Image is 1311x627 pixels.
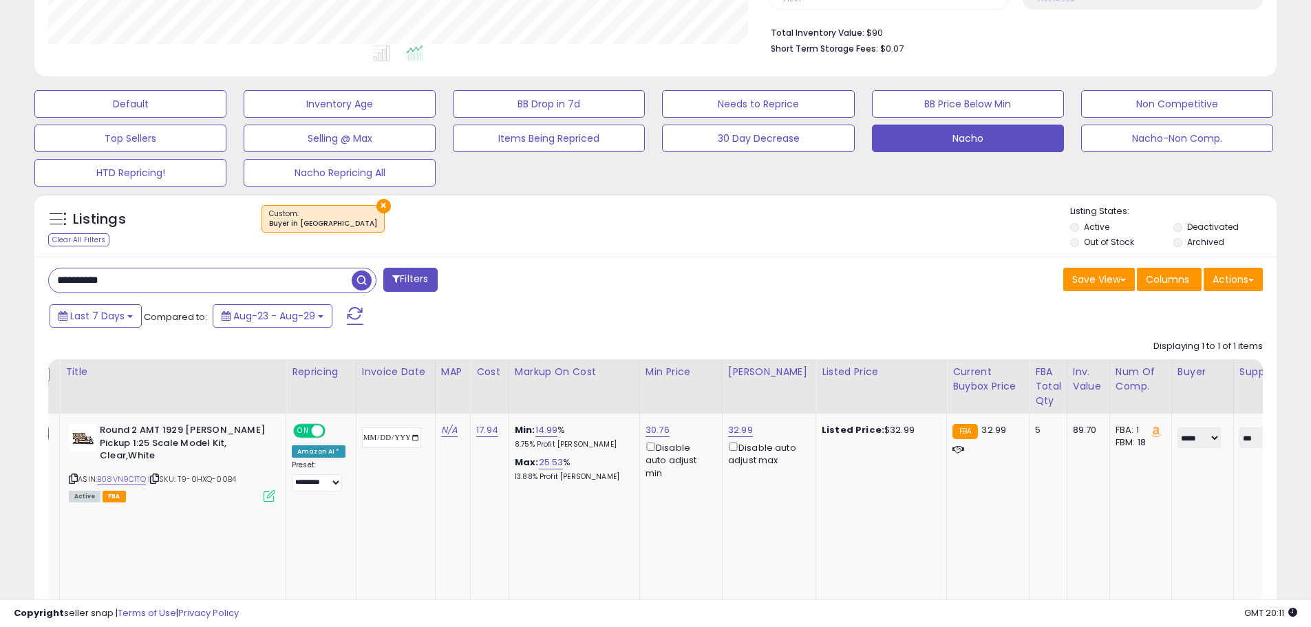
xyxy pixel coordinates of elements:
label: Out of Stock [1084,236,1134,248]
div: Title [65,365,280,379]
strong: Copyright [14,606,64,619]
div: Markup on Cost [515,365,634,379]
div: Amazon AI * [292,445,345,458]
div: MAP [441,365,465,379]
span: 2025-09-7 20:11 GMT [1244,606,1297,619]
b: Listed Price: [822,423,884,436]
div: Inv. value [1073,365,1104,394]
img: 41b4iA3WXDL._SL40_.jpg [69,424,96,451]
div: FBA Total Qty [1035,365,1061,408]
button: Selling @ Max [244,125,436,152]
span: ON [295,425,312,437]
button: Inventory Age [244,90,436,118]
h5: Listings [73,210,126,229]
div: % [515,424,629,449]
button: Default [34,90,226,118]
a: 32.99 [728,423,753,437]
button: HTD Repricing! [34,159,226,187]
th: The percentage added to the cost of goods (COGS) that forms the calculator for Min & Max prices. [509,359,639,414]
label: Archived [1187,236,1224,248]
div: seller snap | | [14,607,239,620]
button: Aug-23 - Aug-29 [213,304,332,328]
b: Min: [515,423,535,436]
b: Max: [515,456,539,469]
b: Round 2 AMT 1929 [PERSON_NAME] Pickup 1:25 Scale Model Kit, Clear,White [100,424,267,466]
a: N/A [441,423,458,437]
div: FBM: 18 [1116,436,1161,449]
span: Aug-23 - Aug-29 [233,309,315,323]
div: Min Price [646,365,716,379]
div: FBA: 1 [1116,424,1161,436]
th: CSV column name: cust_attr_1_Buyer [1171,359,1233,414]
div: Current Buybox Price [952,365,1023,394]
div: [PERSON_NAME] [728,365,810,379]
button: Filters [383,268,437,292]
a: 25.53 [539,456,564,469]
span: Compared to: [144,310,207,323]
div: Disable auto adjust max [728,440,805,467]
button: Top Sellers [34,125,226,152]
a: Privacy Policy [178,606,239,619]
th: CSV column name: cust_attr_2_Supplier [1233,359,1295,414]
button: Columns [1137,268,1202,291]
span: FBA [103,491,126,502]
div: Disable auto adjust min [646,440,712,480]
div: Buyer [1177,365,1228,379]
button: Last 7 Days [50,304,142,328]
div: Supplier [1239,365,1290,379]
button: Nacho-Non Comp. [1081,125,1273,152]
li: $90 [771,23,1253,40]
a: 30.76 [646,423,670,437]
button: 30 Day Decrease [662,125,854,152]
a: Terms of Use [118,606,176,619]
label: Deactivated [1187,221,1239,233]
div: 5 [1035,424,1056,436]
div: ASIN: [69,424,275,500]
button: × [376,199,391,213]
small: FBA [952,424,978,439]
span: Columns [1146,273,1189,286]
span: All listings currently available for purchase on Amazon [69,491,100,502]
span: $0.07 [880,42,904,55]
button: Nacho Repricing All [244,159,436,187]
div: Displaying 1 to 1 of 1 items [1153,340,1263,353]
button: BB Price Below Min [872,90,1064,118]
button: Needs to Reprice [662,90,854,118]
span: 32.99 [981,423,1006,436]
button: Save View [1063,268,1135,291]
p: 13.88% Profit [PERSON_NAME] [515,472,629,482]
div: $32.99 [822,424,936,436]
a: B08VN9C1TQ [97,474,146,485]
button: Actions [1204,268,1263,291]
div: Cost [476,365,503,379]
div: Num of Comp. [1116,365,1166,394]
button: Non Competitive [1081,90,1273,118]
button: BB Drop in 7d [453,90,645,118]
div: Preset: [292,460,345,491]
span: OFF [323,425,345,437]
div: 89.70 [1073,424,1099,436]
b: Total Inventory Value: [771,27,864,39]
span: Last 7 Days [70,309,125,323]
div: Repricing [292,365,350,379]
button: Nacho [872,125,1064,152]
div: Buyer in [GEOGRAPHIC_DATA] [269,219,377,229]
div: % [515,456,629,482]
th: CSV column name: cust_attr_3_Invoice Date [356,359,435,414]
a: 17.94 [476,423,498,437]
a: 14.99 [535,423,558,437]
div: Invoice Date [362,365,429,379]
div: Clear All Filters [48,233,109,246]
span: Custom: [269,209,377,229]
b: Short Term Storage Fees: [771,43,878,54]
label: Active [1084,221,1109,233]
button: Items Being Repriced [453,125,645,152]
span: | SKU: T9-0HXQ-00B4 [148,474,236,485]
p: 8.75% Profit [PERSON_NAME] [515,440,629,449]
p: Listing States: [1070,205,1277,218]
div: Listed Price [822,365,941,379]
